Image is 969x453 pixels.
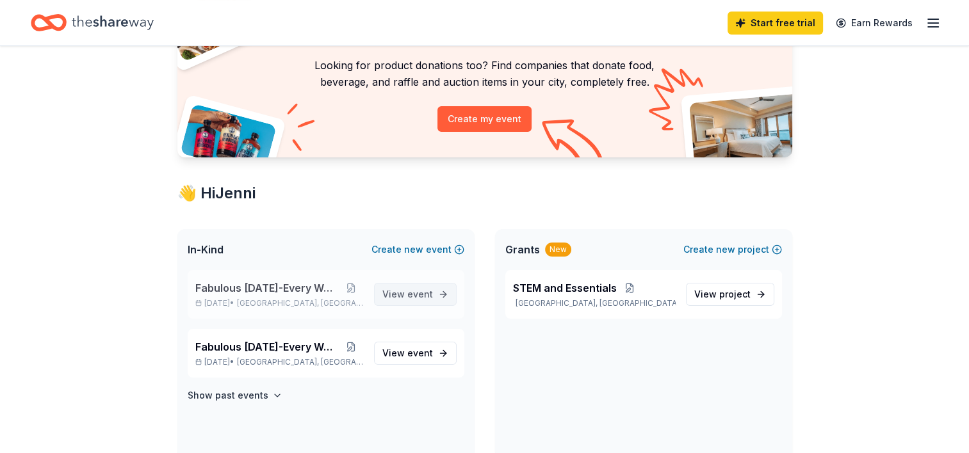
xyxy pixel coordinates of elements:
[374,342,457,365] a: View event
[374,283,457,306] a: View event
[237,357,363,367] span: [GEOGRAPHIC_DATA], [GEOGRAPHIC_DATA]
[195,339,339,354] span: Fabulous [DATE]-Every Week
[195,280,339,296] span: Fabulous [DATE]-Every Week
[371,242,464,257] button: Createnewevent
[407,289,433,299] span: event
[686,283,774,306] a: View project
[728,12,823,35] a: Start free trial
[188,388,268,403] h4: Show past events
[828,12,920,35] a: Earn Rewards
[694,287,751,302] span: View
[31,8,154,38] a: Home
[683,242,782,257] button: Createnewproject
[719,289,751,299] span: project
[193,57,777,91] p: Looking for product donations too? Find companies that donate food, beverage, and raffle and auct...
[545,242,571,257] div: New
[716,242,735,257] span: new
[382,287,433,302] span: View
[437,106,532,132] button: Create my event
[177,183,792,203] div: 👋 Hi Jenni
[188,388,282,403] button: Show past events
[195,298,364,308] p: [DATE] •
[382,346,433,361] span: View
[188,242,224,257] span: In-Kind
[513,298,676,308] p: [GEOGRAPHIC_DATA], [GEOGRAPHIC_DATA]
[195,357,364,367] p: [DATE] •
[404,242,423,257] span: new
[513,280,617,296] span: STEM and Essentials
[237,298,363,308] span: [GEOGRAPHIC_DATA], [GEOGRAPHIC_DATA]
[407,347,433,358] span: event
[542,119,606,167] img: Curvy arrow
[505,242,540,257] span: Grants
